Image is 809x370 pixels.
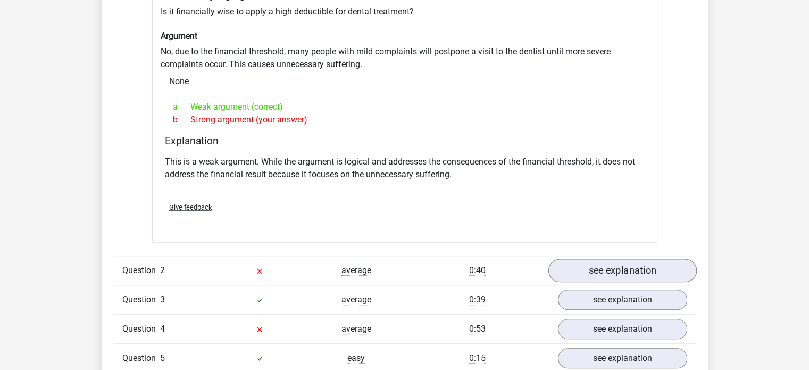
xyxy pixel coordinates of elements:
[469,324,486,334] span: 0:53
[469,353,486,364] span: 0:15
[341,265,371,276] span: average
[347,353,365,364] span: easy
[469,294,486,305] span: 0:39
[122,352,160,365] span: Question
[165,101,645,113] div: Weak argument (correct)
[165,135,645,147] h4: Explanation
[122,323,160,335] span: Question
[558,319,687,339] a: see explanation
[173,113,190,126] span: b
[160,265,165,275] span: 2
[122,264,160,277] span: Question
[161,71,649,92] div: None
[160,294,165,305] span: 3
[548,259,696,283] a: see explanation
[558,348,687,368] a: see explanation
[341,324,371,334] span: average
[169,203,212,211] span: Give feedback
[469,265,486,276] span: 0:40
[341,294,371,305] span: average
[165,113,645,126] div: Strong argument (your answer)
[160,324,165,334] span: 4
[161,31,649,41] h6: Argument
[122,293,160,306] span: Question
[173,101,190,113] span: a
[165,155,645,181] p: This is a weak argument. While the argument is logical and addresses the consequences of the fina...
[160,353,165,363] span: 5
[558,290,687,310] a: see explanation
